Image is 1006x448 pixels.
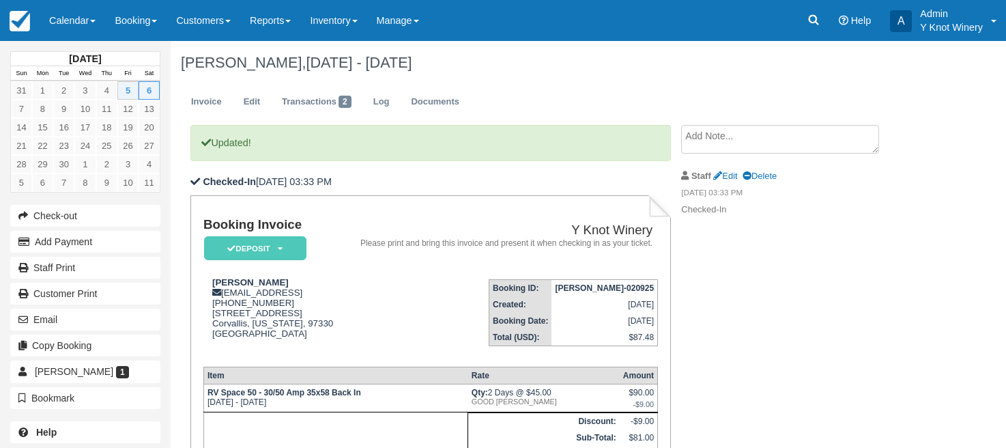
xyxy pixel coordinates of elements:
a: 4 [96,81,117,100]
th: Total (USD): [489,329,552,346]
th: Sub-Total: [468,430,620,446]
th: Sun [11,66,32,81]
a: 1 [32,81,53,100]
em: GOOD [PERSON_NAME] [472,397,616,406]
th: Sat [139,66,160,81]
button: Add Payment [10,231,160,253]
th: Booking Date: [489,313,552,329]
h1: [PERSON_NAME], [181,55,915,71]
a: 2 [96,155,117,173]
th: Booking ID: [489,280,552,297]
a: 4 [139,155,160,173]
a: 7 [53,173,74,192]
button: Copy Booking [10,335,160,356]
a: 12 [117,100,139,118]
p: Checked-In [681,204,911,216]
a: 21 [11,137,32,155]
a: 5 [117,81,139,100]
button: Check-out [10,205,160,227]
strong: [PERSON_NAME]-020925 [555,283,654,293]
a: 24 [74,137,96,155]
th: Tue [53,66,74,81]
a: 28 [11,155,32,173]
a: 8 [32,100,53,118]
a: 25 [96,137,117,155]
a: Customer Print [10,283,160,305]
a: 3 [74,81,96,100]
div: A [890,10,912,32]
a: 30 [53,155,74,173]
a: Help [10,421,160,443]
strong: Qty [472,388,488,397]
a: 2 [53,81,74,100]
a: 22 [32,137,53,155]
a: Transactions2 [272,89,362,115]
a: 3 [117,155,139,173]
a: 9 [96,173,117,192]
a: [PERSON_NAME] 1 [10,361,160,382]
em: -$9.00 [623,400,654,408]
h2: Y Knot Winery [345,223,652,238]
em: [DATE] 03:33 PM [681,187,911,202]
a: 1 [74,155,96,173]
a: 29 [32,155,53,173]
span: [PERSON_NAME] [35,366,113,377]
a: 17 [74,118,96,137]
p: [DATE] 03:33 PM [190,175,670,189]
th: Amount [620,367,658,384]
address: Please print and bring this invoice and present it when checking in as your ticket. [345,238,652,249]
strong: Staff [691,171,711,181]
a: Deposit [203,236,302,261]
b: Checked-In [203,176,256,187]
a: 7 [11,100,32,118]
th: Rate [468,367,620,384]
td: -$9.00 [620,413,658,430]
button: Email [10,309,160,331]
a: 10 [74,100,96,118]
div: $90.00 [623,388,654,408]
td: $81.00 [620,430,658,446]
a: 27 [139,137,160,155]
a: 15 [32,118,53,137]
a: Log [363,89,400,115]
a: Staff Print [10,257,160,279]
strong: RV Space 50 - 30/50 Amp 35x58 Back In [207,388,361,397]
a: 26 [117,137,139,155]
strong: [PERSON_NAME] [212,277,289,288]
th: Mon [32,66,53,81]
img: checkfront-main-nav-mini-logo.png [10,11,30,31]
a: Invoice [181,89,232,115]
span: 2 [339,96,351,108]
a: 10 [117,173,139,192]
a: 23 [53,137,74,155]
span: 1 [116,366,129,378]
a: Edit [713,171,737,181]
a: 20 [139,118,160,137]
b: Help [36,427,57,438]
a: 9 [53,100,74,118]
p: Admin [920,7,983,20]
a: 16 [53,118,74,137]
td: [DATE] [551,296,657,313]
a: 11 [139,173,160,192]
a: 19 [117,118,139,137]
th: Item [203,367,468,384]
a: 31 [11,81,32,100]
button: Bookmark [10,387,160,409]
th: Fri [117,66,139,81]
span: [DATE] - [DATE] [306,54,412,71]
span: Help [851,15,872,26]
a: Documents [401,89,470,115]
div: [EMAIL_ADDRESS] [PHONE_NUMBER] [STREET_ADDRESS] Corvallis, [US_STATE], 97330 [GEOGRAPHIC_DATA] [203,277,340,356]
th: Wed [74,66,96,81]
td: [DATE] [551,313,657,329]
a: Delete [743,171,777,181]
a: 18 [96,118,117,137]
p: Y Knot Winery [920,20,983,34]
h1: Booking Invoice [203,218,340,232]
strong: [DATE] [69,53,101,64]
td: $87.48 [551,329,657,346]
a: 5 [11,173,32,192]
th: Discount: [468,413,620,430]
a: 6 [32,173,53,192]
